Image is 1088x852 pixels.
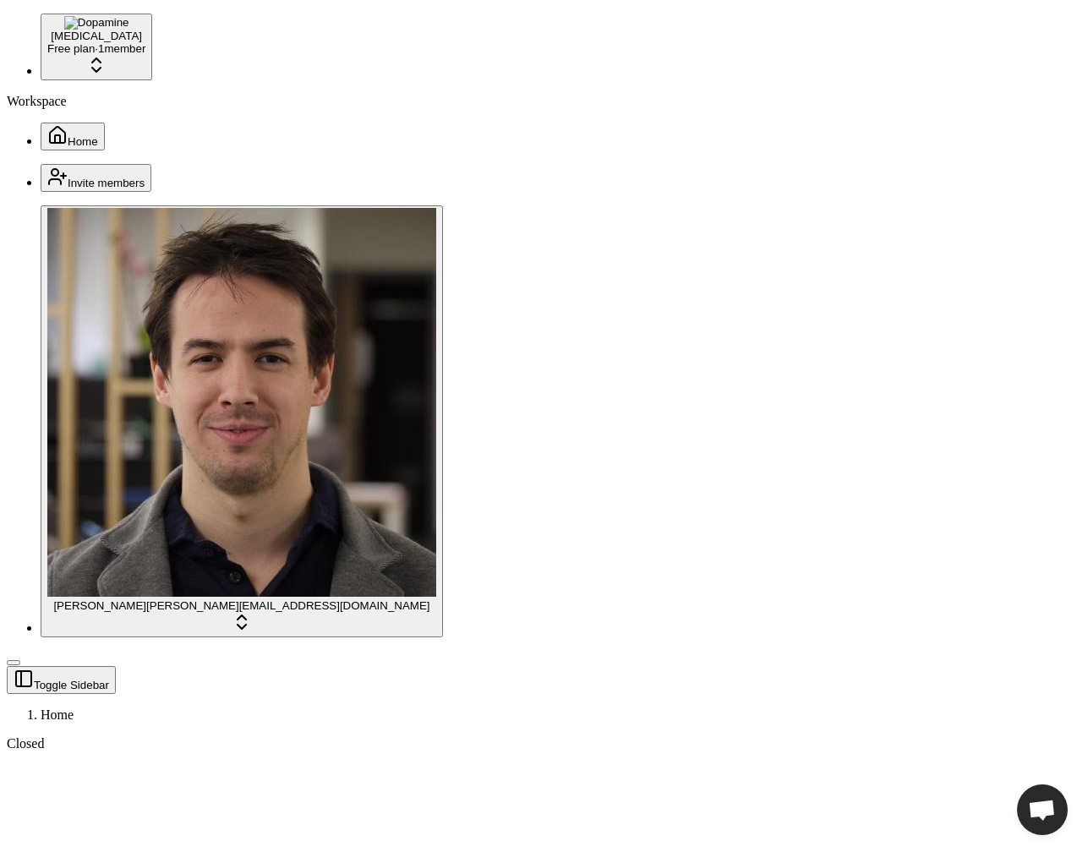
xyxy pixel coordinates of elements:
button: Dopamine[MEDICAL_DATA]Free plan·1member [41,14,152,80]
a: Home [41,134,105,148]
button: Home [41,123,105,150]
a: Invite members [41,175,151,189]
img: Jonathan Beurel [47,208,436,597]
button: Invite members [41,164,151,192]
span: Toggle Sidebar [34,679,109,691]
button: Toggle Sidebar [7,660,20,665]
span: [PERSON_NAME] [53,599,146,612]
div: [MEDICAL_DATA] [47,30,145,42]
img: Dopamine [64,16,129,30]
span: [PERSON_NAME][EMAIL_ADDRESS][DOMAIN_NAME] [146,599,430,612]
span: Home [68,135,98,148]
div: Open chat [1017,784,1068,835]
button: Toggle Sidebar [7,666,116,694]
div: Workspace [7,94,1081,109]
nav: breadcrumb [7,707,1081,723]
span: Invite members [68,177,145,189]
button: Jonathan Beurel[PERSON_NAME][PERSON_NAME][EMAIL_ADDRESS][DOMAIN_NAME] [41,205,443,637]
span: Closed [7,736,44,751]
div: Free plan · 1 member [47,42,145,55]
span: Home [41,707,74,722]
